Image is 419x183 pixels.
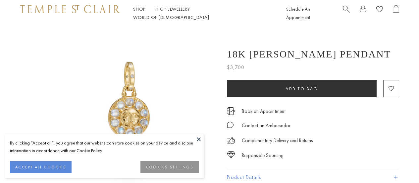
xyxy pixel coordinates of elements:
img: icon_sourcing.svg [227,151,235,158]
a: Schedule An Appointment [286,6,310,20]
nav: Main navigation [133,5,271,22]
a: Search [343,5,350,22]
a: World of [DEMOGRAPHIC_DATA]World of [DEMOGRAPHIC_DATA] [133,14,209,20]
div: Contact an Ambassador [242,122,290,130]
a: High JewelleryHigh Jewellery [155,6,190,12]
h1: 18K [PERSON_NAME] Pendant [227,48,391,60]
button: Add to bag [227,80,377,97]
button: COOKIES SETTINGS [140,161,199,173]
p: Complimentary Delivery and Returns [242,137,313,145]
img: MessageIcon-01_2.svg [227,122,234,128]
img: icon_appointment.svg [227,107,235,115]
img: icon_delivery.svg [227,137,235,145]
a: Open Shopping Bag [393,5,399,22]
button: ACCEPT ALL COOKIES [10,161,72,173]
span: $3,700 [227,63,244,72]
a: Book an Appointment [242,108,286,115]
a: View Wishlist [376,5,383,15]
img: Temple St. Clair [20,5,120,13]
a: ShopShop [133,6,145,12]
div: By clicking “Accept all”, you agree that our website can store cookies on your device and disclos... [10,139,199,154]
span: Add to bag [286,86,318,92]
div: Responsible Sourcing [242,151,284,160]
